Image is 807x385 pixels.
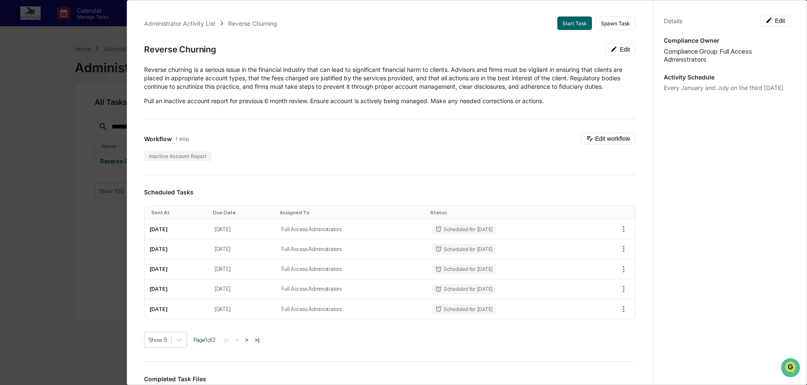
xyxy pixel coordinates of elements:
div: Toggle SortBy [280,210,423,216]
div: Scheduled for [DATE] [432,304,496,314]
td: Full Access Administrators [276,259,427,279]
button: Edit [605,44,635,55]
td: Full Access Administrators [276,239,427,259]
div: Compliance Group: Full Access Administrators [664,47,791,63]
button: Start new chat [144,67,154,77]
a: Powered byPylon [60,143,102,150]
p: Activity Schedule [664,74,791,81]
div: Toggle SortBy [430,210,583,216]
div: Inactive Account Report [144,151,212,161]
p: Pull an inactive account report for previous 6 month review. Ensure account is actively being man... [144,97,635,105]
td: [DATE] [144,259,210,279]
div: Administrator Activity List [144,20,215,27]
div: We're available if you need us! [29,73,107,80]
div: Toggle SortBy [213,210,273,216]
div: Details [664,17,682,25]
td: Full Access Administrators [276,279,427,299]
div: Start new chat [29,65,139,73]
h3: Scheduled Tasks [144,188,635,196]
div: Toggle SortBy [151,210,206,216]
div: 🖐️ [8,107,15,114]
button: |< [222,336,232,344]
td: [DATE] [210,299,276,319]
td: [DATE] [144,299,210,319]
button: Spawn Task [595,16,635,30]
span: Attestations [70,106,105,115]
span: Page 1 of 2 [194,336,215,343]
p: How can we help? [8,18,154,31]
button: > [243,336,251,344]
span: Pylon [84,143,102,150]
img: 1746055101610-c473b297-6a78-478c-a979-82029cc54cd1 [8,65,24,80]
td: Full Access Administrators [276,219,427,239]
button: < [233,336,241,344]
td: [DATE] [144,239,210,259]
span: 1 step [175,136,189,142]
div: 🗄️ [61,107,68,114]
div: Scheduled for [DATE] [432,284,496,294]
input: Clear [22,38,139,47]
td: [DATE] [210,239,276,259]
a: 🖐️Preclearance [5,103,58,118]
div: Reverse Churning [228,20,277,27]
div: Reverse Churning [144,44,216,55]
div: Scheduled for [DATE] [432,244,496,254]
td: [DATE] [210,219,276,239]
td: [DATE] [210,259,276,279]
td: Full Access Administrators [276,299,427,319]
iframe: Open customer support [780,357,803,380]
span: Workflow [144,135,172,142]
a: 🗄️Attestations [58,103,108,118]
div: 🔎 [8,123,15,130]
div: Scheduled for [DATE] [432,224,496,234]
span: Preclearance [17,106,55,115]
div: Every January and July on the third [DATE] [664,84,791,91]
button: >| [252,336,262,344]
button: Edit [760,15,791,27]
td: [DATE] [210,279,276,299]
span: Data Lookup [17,123,53,131]
button: Edit workflow [581,133,635,145]
a: 🔎Data Lookup [5,119,57,134]
div: Scheduled for [DATE] [432,264,496,274]
p: Reverse churning is a serious issue in the financial industry that can lead to significant financ... [144,66,635,91]
td: [DATE] [144,219,210,239]
h3: Completed Task Files [144,375,635,382]
button: Start Task [557,16,592,30]
p: Compliance Owner [664,37,791,44]
td: [DATE] [144,279,210,299]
